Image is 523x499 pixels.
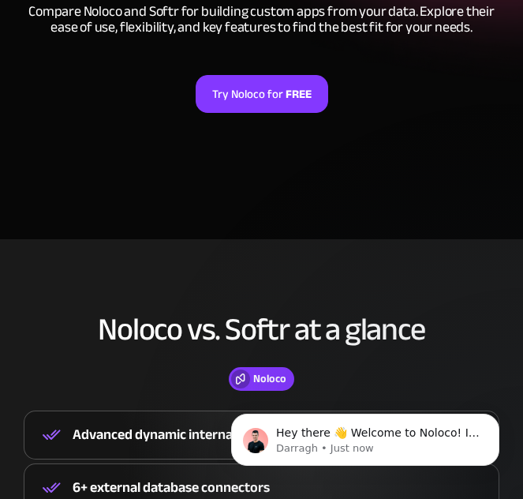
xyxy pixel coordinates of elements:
strong: FREE [286,84,312,104]
div: Noloco [253,370,286,388]
div: Compare Noloco and Softr for building custom apps from your data. Explore their ease of use, flex... [25,4,499,36]
iframe: Intercom notifications message [207,381,523,491]
h2: Noloco vs. Softr at a glance [16,314,507,346]
div: Advanced dynamic internal apps [73,423,267,447]
a: Try Noloco forFREE [196,75,328,113]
